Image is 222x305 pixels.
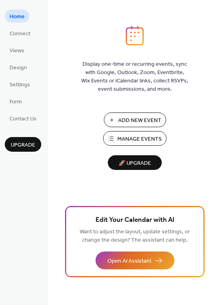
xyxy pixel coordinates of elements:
[117,135,162,143] span: Manage Events
[108,155,162,170] button: 🚀 Upgrade
[104,112,166,127] button: Add New Event
[11,141,35,149] span: Upgrade
[5,95,27,108] a: Form
[80,227,190,246] span: Want to adjust the layout, update settings, or change the design? The assistant can help.
[5,61,32,74] a: Design
[107,257,151,265] span: Open AI Assistant
[5,78,35,91] a: Settings
[96,215,174,226] span: Edit Your Calendar with AI
[10,115,36,123] span: Contact Us
[126,26,144,46] img: logo_icon.svg
[96,252,174,269] button: Open AI Assistant
[10,64,27,72] span: Design
[10,47,24,55] span: Views
[113,158,157,169] span: 🚀 Upgrade
[10,30,31,38] span: Connect
[5,44,29,57] a: Views
[10,98,22,106] span: Form
[5,27,35,40] a: Connect
[5,137,41,152] button: Upgrade
[5,10,29,23] a: Home
[10,81,30,89] span: Settings
[10,13,25,21] span: Home
[5,112,41,125] a: Contact Us
[118,116,161,125] span: Add New Event
[103,131,166,146] button: Manage Events
[81,60,188,93] span: Display one-time or recurring events, sync with Google, Outlook, Zoom, Eventbrite, Wix Events or ...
